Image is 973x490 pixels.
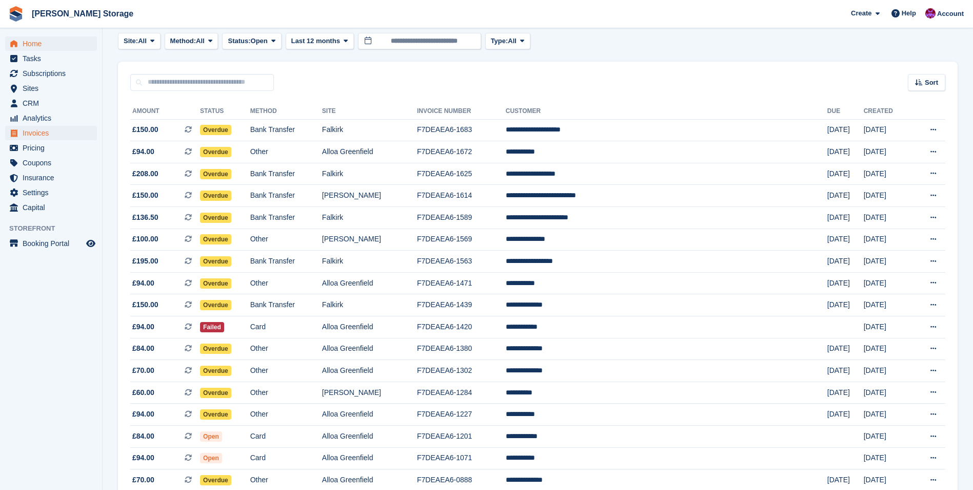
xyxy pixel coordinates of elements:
td: [DATE] [864,141,911,163]
td: Card [250,316,322,338]
td: Alloa Greenfield [322,316,417,338]
td: [DATE] [864,404,911,426]
span: Booking Portal [23,236,84,251]
span: Type: [491,36,508,46]
span: Subscriptions [23,66,84,81]
td: [DATE] [827,207,864,229]
td: Bank Transfer [250,207,322,229]
td: [DATE] [827,119,864,141]
span: Open [200,453,222,463]
td: Bank Transfer [250,294,322,316]
td: [DATE] [827,338,864,360]
td: Bank Transfer [250,163,322,185]
span: CRM [23,96,84,110]
td: F7DEAEA6-1471 [417,272,506,294]
td: Bank Transfer [250,119,322,141]
td: F7DEAEA6-1201 [417,426,506,448]
span: Overdue [200,125,231,135]
a: menu [5,66,97,81]
button: Site: All [118,33,161,50]
td: Bank Transfer [250,251,322,273]
span: Site: [124,36,138,46]
a: menu [5,81,97,96]
td: Falkirk [322,163,417,185]
td: F7DEAEA6-1380 [417,338,506,360]
button: Status: Open [222,33,281,50]
span: £150.00 [132,124,158,135]
a: menu [5,200,97,215]
td: Falkirk [322,251,417,273]
th: Due [827,103,864,120]
td: F7DEAEA6-1302 [417,360,506,382]
td: Alloa Greenfield [322,338,417,360]
td: Falkirk [322,207,417,229]
td: Other [250,229,322,251]
a: menu [5,96,97,110]
th: Method [250,103,322,120]
span: Storefront [9,223,102,234]
span: Pricing [23,141,84,155]
span: £150.00 [132,190,158,201]
td: Other [250,360,322,382]
td: Other [250,404,322,426]
span: Analytics [23,111,84,125]
td: F7DEAEA6-1563 [417,251,506,273]
td: [DATE] [864,426,911,448]
td: [DATE] [864,119,911,141]
a: menu [5,36,97,51]
td: Alloa Greenfield [322,141,417,163]
th: Site [322,103,417,120]
span: Failed [200,322,224,332]
td: [DATE] [864,316,911,338]
span: Overdue [200,475,231,485]
span: £150.00 [132,299,158,310]
td: [DATE] [827,141,864,163]
td: F7DEAEA6-1569 [417,229,506,251]
span: Settings [23,185,84,200]
a: Preview store [85,237,97,250]
span: £94.00 [132,322,154,332]
span: £94.00 [132,453,154,463]
td: Alloa Greenfield [322,404,417,426]
span: £94.00 [132,409,154,420]
span: Overdue [200,147,231,157]
span: Account [937,9,964,19]
td: [DATE] [827,185,864,207]
td: [DATE] [827,404,864,426]
td: F7DEAEA6-1071 [417,447,506,469]
span: £195.00 [132,256,158,267]
span: Tasks [23,51,84,66]
span: £70.00 [132,365,154,376]
td: [DATE] [827,163,864,185]
td: [DATE] [864,447,911,469]
td: [DATE] [864,338,911,360]
span: All [508,36,517,46]
span: £70.00 [132,475,154,485]
th: Customer [506,103,827,120]
span: £94.00 [132,278,154,289]
a: menu [5,51,97,66]
td: F7DEAEA6-1625 [417,163,506,185]
td: [DATE] [827,382,864,404]
span: £100.00 [132,234,158,244]
td: [DATE] [827,251,864,273]
td: [DATE] [827,294,864,316]
span: Overdue [200,234,231,244]
td: F7DEAEA6-1683 [417,119,506,141]
th: Amount [130,103,200,120]
span: £94.00 [132,146,154,157]
td: F7DEAEA6-1614 [417,185,506,207]
td: [DATE] [864,272,911,294]
span: All [196,36,205,46]
span: Open [200,431,222,442]
span: £84.00 [132,431,154,442]
td: Other [250,382,322,404]
span: Overdue [200,169,231,179]
span: Sort [925,78,938,88]
td: [DATE] [827,272,864,294]
td: [PERSON_NAME] [322,185,417,207]
span: Overdue [200,366,231,376]
td: Alloa Greenfield [322,360,417,382]
td: Other [250,272,322,294]
span: Overdue [200,213,231,223]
